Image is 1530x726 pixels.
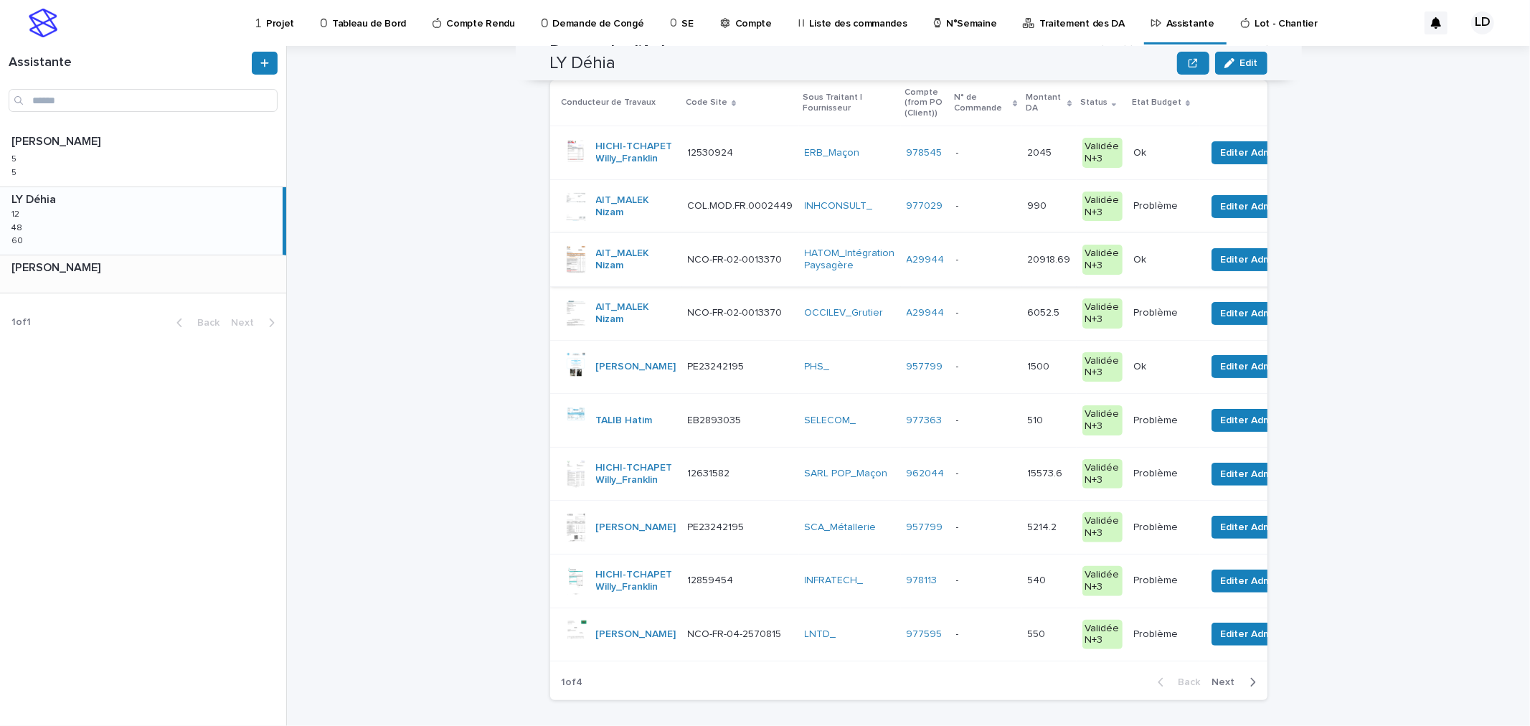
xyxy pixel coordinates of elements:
[907,522,943,534] a: 957799
[1212,463,1291,486] button: Editer Admini
[907,468,945,480] a: 962044
[805,468,888,480] a: SARL POP_Maçon
[907,575,938,587] a: 978113
[1134,412,1181,427] p: Problème
[1133,95,1182,110] p: Etat Budget
[1206,676,1267,689] button: Next
[1221,413,1282,428] span: Editer Admini
[956,304,962,319] p: -
[1082,512,1123,542] div: Validée N+3
[1082,138,1123,168] div: Validée N+3
[1170,677,1201,687] span: Back
[1221,520,1282,534] span: Editer Admini
[805,200,873,212] a: INHCONSULT_
[686,95,728,110] p: Code Site
[11,190,59,207] p: LY Déhia
[805,522,877,534] a: SCA_Métallerie
[1215,52,1267,75] button: Edit
[1221,146,1282,160] span: Editer Admini
[1028,251,1074,266] p: 20918.69
[688,358,747,373] p: PE23242195
[688,251,785,266] p: NCO-FR-02-0013370
[803,90,897,116] p: Sous Traitant | Fournisseur
[956,412,962,427] p: -
[165,316,225,329] button: Back
[596,462,676,486] a: HICHI-TCHAPET Willy_Franklin
[1134,626,1181,641] p: Problème
[550,179,1452,233] tr: AIT_MALEK Nizam COL.MOD.FR.0002449COL.MOD.FR.0002449 INHCONSULT_ 977029 -- 990990 Validée N+3Prob...
[907,361,943,373] a: 957799
[1082,192,1123,222] div: Validée N+3
[1212,355,1291,378] button: Editer Admini
[11,132,103,148] p: [PERSON_NAME]
[956,251,962,266] p: -
[550,233,1452,287] tr: AIT_MALEK Nizam NCO-FR-02-0013370NCO-FR-02-0013370 HATOM_Intégration Paysagère A29944 -- 20918.69...
[11,220,25,233] p: 48
[9,89,278,112] div: Search
[1221,574,1282,588] span: Editer Admini
[907,147,943,159] a: 978545
[11,151,19,164] p: 5
[1082,298,1123,329] div: Validée N+3
[550,53,616,74] h2: LY Déhia
[907,307,945,319] a: A29944
[1134,144,1150,159] p: Ok
[562,95,656,110] p: Conducteur de Travaux
[1212,677,1244,687] span: Next
[550,286,1452,340] tr: AIT_MALEK Nizam NCO-FR-02-0013370NCO-FR-02-0013370 OCCILEV_Grutier A29944 -- 6052.56052.5 Validée...
[1221,253,1282,267] span: Editer Admini
[1082,352,1123,382] div: Validée N+3
[596,194,676,219] a: AIT_MALEK Nizam
[1028,626,1049,641] p: 550
[11,233,26,246] p: 60
[905,85,946,121] p: Compte (from PO (Client))
[1028,465,1066,480] p: 15573.6
[956,358,962,373] p: -
[688,626,785,641] p: NCO-FR-04-2570815
[11,207,22,220] p: 12
[1212,623,1291,646] button: Editer Admini
[1134,304,1181,319] p: Problème
[1221,627,1282,641] span: Editer Admini
[1026,90,1064,116] p: Montant DA
[805,247,895,272] a: HATOM_Intégration Paysagère
[805,415,856,427] a: SELECOM_
[1028,304,1063,319] p: 6052.5
[1028,197,1050,212] p: 990
[805,307,884,319] a: OCCILEV_Grutier
[1212,409,1291,432] button: Editer Admini
[1134,572,1181,587] p: Problème
[550,554,1452,608] tr: HICHI-TCHAPET Willy_Franklin 1285945412859454 INFRATECH_ 978113 -- 540540 Validée N+3ProblèmeProb...
[1240,58,1258,68] span: Edit
[1082,245,1123,275] div: Validée N+3
[805,575,864,587] a: INFRATECH_
[1082,566,1123,596] div: Validée N+3
[805,361,830,373] a: PHS_
[1134,358,1150,373] p: Ok
[1212,570,1291,593] button: Editer Admini
[596,301,676,326] a: AIT_MALEK Nizam
[1134,465,1181,480] p: Problème
[29,9,57,37] img: stacker-logo-s-only.png
[1082,405,1123,435] div: Validée N+3
[1212,248,1291,271] button: Editer Admini
[1134,197,1181,212] p: Problème
[1212,195,1291,218] button: Editer Admini
[596,247,676,272] a: AIT_MALEK Nizam
[550,665,595,700] p: 1 of 4
[688,197,796,212] p: COL.MOD.FR.0002449
[805,628,836,641] a: LNTD_
[9,55,249,71] h1: Assistante
[189,318,219,328] span: Back
[1028,572,1049,587] p: 540
[688,465,733,480] p: 12631582
[550,126,1452,180] tr: HICHI-TCHAPET Willy_Franklin 1253092412530924 ERB_Maçon 978545 -- 20452045 Validée N+3OkOk Editer...
[1221,199,1282,214] span: Editer Admini
[596,522,676,534] a: [PERSON_NAME]
[1028,358,1053,373] p: 1500
[956,519,962,534] p: -
[1134,519,1181,534] p: Problème
[1221,306,1282,321] span: Editer Admini
[956,465,962,480] p: -
[688,519,747,534] p: PE23242195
